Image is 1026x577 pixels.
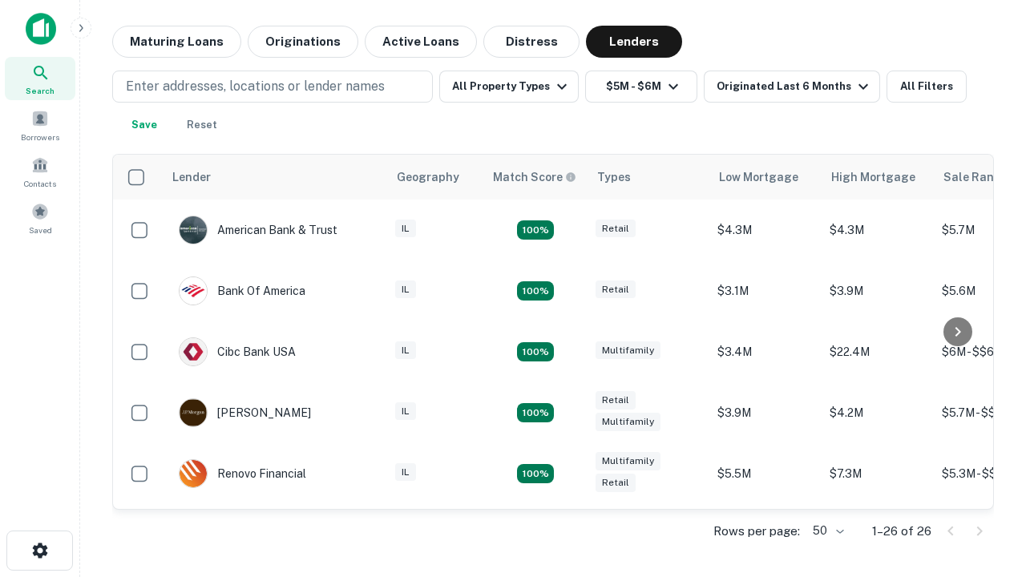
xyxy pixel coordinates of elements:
div: IL [395,463,416,482]
div: Lender [172,167,211,187]
span: Search [26,84,55,97]
div: Matching Properties: 4, hasApolloMatch: undefined [517,403,554,422]
h6: Match Score [493,168,573,186]
div: IL [395,341,416,360]
button: Originated Last 6 Months [704,71,880,103]
button: All Filters [887,71,967,103]
th: Low Mortgage [709,155,822,200]
a: Search [5,57,75,100]
button: Reset [176,109,228,141]
span: Borrowers [21,131,59,143]
a: Contacts [5,150,75,193]
img: picture [180,216,207,244]
td: $3.9M [709,382,822,443]
div: Multifamily [596,341,660,360]
div: IL [395,402,416,421]
img: picture [180,399,207,426]
button: Save your search to get updates of matches that match your search criteria. [119,109,170,141]
th: Types [588,155,709,200]
div: Retail [596,220,636,238]
div: Types [597,167,631,187]
div: Renovo Financial [179,459,306,488]
div: Matching Properties: 4, hasApolloMatch: undefined [517,281,554,301]
td: $2.2M [709,504,822,565]
button: Maturing Loans [112,26,241,58]
td: $3.1M [709,260,822,321]
div: Geography [397,167,459,187]
td: $4.2M [822,382,934,443]
div: Retail [596,391,636,410]
div: Matching Properties: 4, hasApolloMatch: undefined [517,464,554,483]
button: Enter addresses, locations or lender names [112,71,433,103]
div: Multifamily [596,413,660,431]
button: Distress [483,26,580,58]
td: $3.4M [709,321,822,382]
div: Matching Properties: 4, hasApolloMatch: undefined [517,342,554,361]
th: Geography [387,155,483,200]
span: Saved [29,224,52,236]
img: picture [180,460,207,487]
div: Cibc Bank USA [179,337,296,366]
td: $3.1M [822,504,934,565]
div: Matching Properties: 7, hasApolloMatch: undefined [517,220,554,240]
img: picture [180,277,207,305]
td: $3.9M [822,260,934,321]
button: Active Loans [365,26,477,58]
a: Saved [5,196,75,240]
div: IL [395,280,416,299]
td: $4.3M [709,200,822,260]
p: Enter addresses, locations or lender names [126,77,385,96]
p: 1–26 of 26 [872,522,931,541]
div: Low Mortgage [719,167,798,187]
td: $4.3M [822,200,934,260]
th: Capitalize uses an advanced AI algorithm to match your search with the best lender. The match sco... [483,155,588,200]
div: Retail [596,474,636,492]
img: picture [180,338,207,365]
a: Borrowers [5,103,75,147]
div: [PERSON_NAME] [179,398,311,427]
button: $5M - $6M [585,71,697,103]
div: High Mortgage [831,167,915,187]
button: Originations [248,26,358,58]
span: Contacts [24,177,56,190]
div: Bank Of America [179,276,305,305]
td: $5.5M [709,443,822,504]
p: Rows per page: [713,522,800,541]
td: $22.4M [822,321,934,382]
iframe: Chat Widget [946,397,1026,474]
td: $7.3M [822,443,934,504]
button: Lenders [586,26,682,58]
th: High Mortgage [822,155,934,200]
img: capitalize-icon.png [26,13,56,45]
th: Lender [163,155,387,200]
button: All Property Types [439,71,579,103]
div: Originated Last 6 Months [717,77,873,96]
div: Capitalize uses an advanced AI algorithm to match your search with the best lender. The match sco... [493,168,576,186]
div: IL [395,220,416,238]
div: American Bank & Trust [179,216,337,244]
div: 50 [806,519,846,543]
div: Multifamily [596,452,660,470]
div: Retail [596,280,636,299]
